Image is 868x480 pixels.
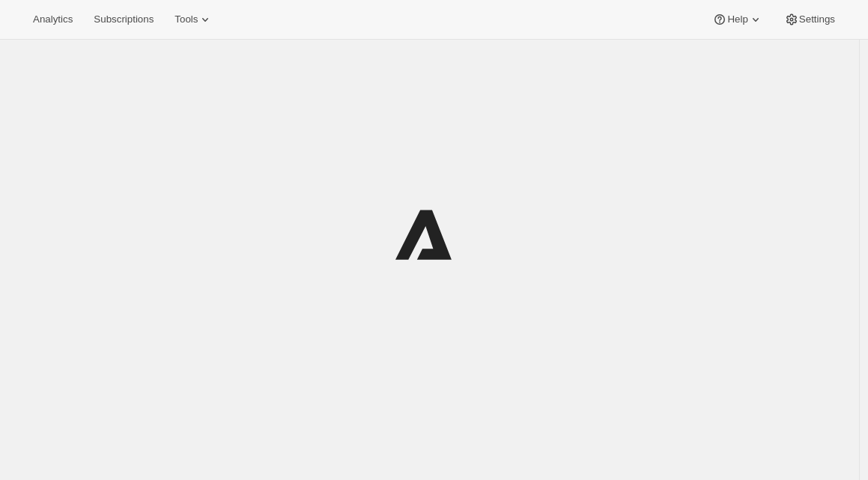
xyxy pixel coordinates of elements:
[727,13,747,25] span: Help
[775,9,844,30] button: Settings
[703,9,771,30] button: Help
[33,13,73,25] span: Analytics
[799,13,835,25] span: Settings
[174,13,198,25] span: Tools
[166,9,222,30] button: Tools
[24,9,82,30] button: Analytics
[94,13,154,25] span: Subscriptions
[85,9,163,30] button: Subscriptions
